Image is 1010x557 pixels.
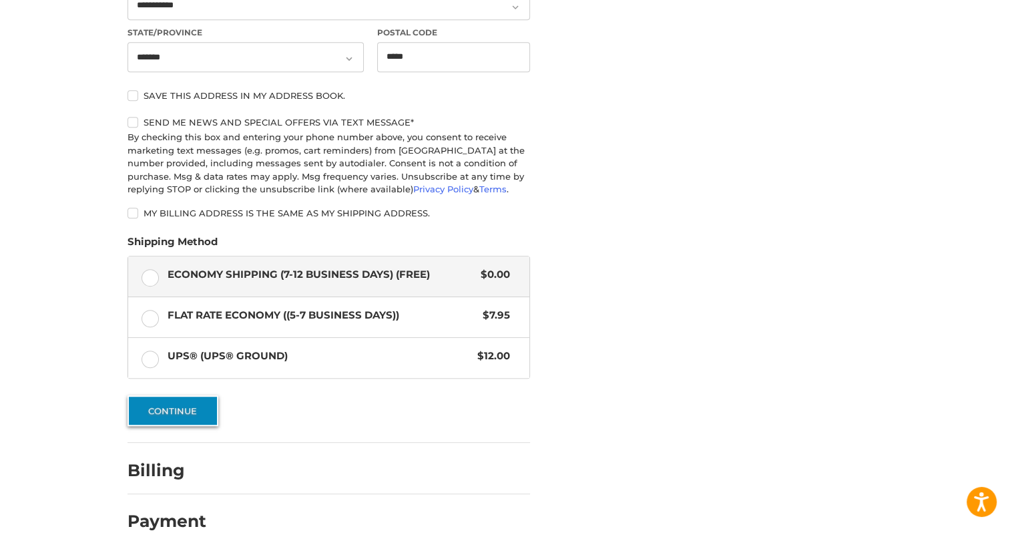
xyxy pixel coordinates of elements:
span: $0.00 [474,267,510,283]
a: Terms [479,184,507,194]
span: Flat Rate Economy ((5-7 Business Days)) [168,308,477,323]
label: Postal Code [377,27,531,39]
h2: Billing [128,460,206,481]
a: Privacy Policy [413,184,473,194]
span: UPS® (UPS® Ground) [168,349,471,364]
label: Save this address in my address book. [128,90,530,101]
span: Economy Shipping (7-12 Business Days) (Free) [168,267,475,283]
label: My billing address is the same as my shipping address. [128,208,530,218]
label: Send me news and special offers via text message* [128,117,530,128]
legend: Shipping Method [128,234,218,256]
label: State/Province [128,27,364,39]
span: $12.00 [471,349,510,364]
button: Continue [128,395,218,426]
div: By checking this box and entering your phone number above, you consent to receive marketing text ... [128,131,530,196]
h2: Payment [128,511,206,532]
span: $7.95 [476,308,510,323]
